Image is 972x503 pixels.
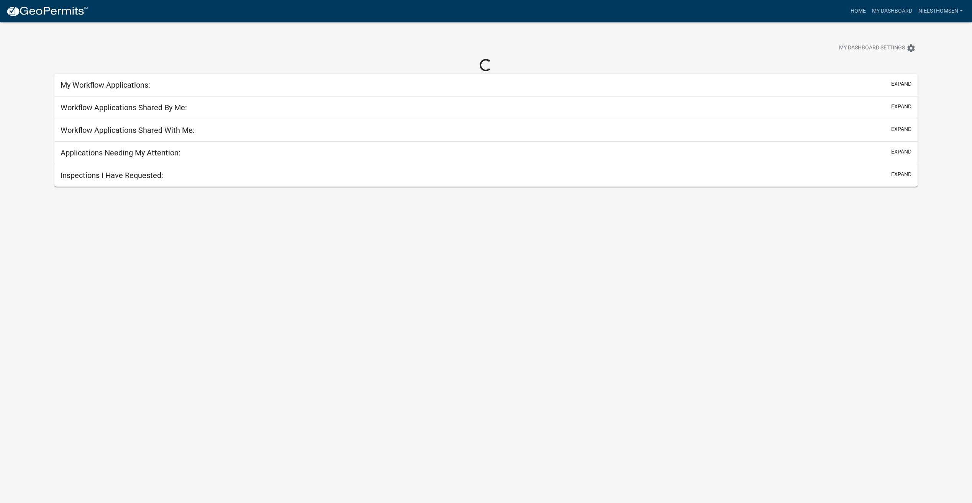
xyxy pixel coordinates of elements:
[61,103,187,112] h5: Workflow Applications Shared By Me:
[891,125,911,133] button: expand
[61,171,163,180] h5: Inspections I Have Requested:
[891,148,911,156] button: expand
[891,170,911,178] button: expand
[906,44,916,53] i: settings
[61,80,150,90] h5: My Workflow Applications:
[833,41,922,56] button: My Dashboard Settingssettings
[891,103,911,111] button: expand
[891,80,911,88] button: expand
[61,148,180,157] h5: Applications Needing My Attention:
[61,126,195,135] h5: Workflow Applications Shared With Me:
[847,4,869,18] a: Home
[839,44,905,53] span: My Dashboard Settings
[869,4,915,18] a: My Dashboard
[915,4,966,18] a: nielsthomsen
